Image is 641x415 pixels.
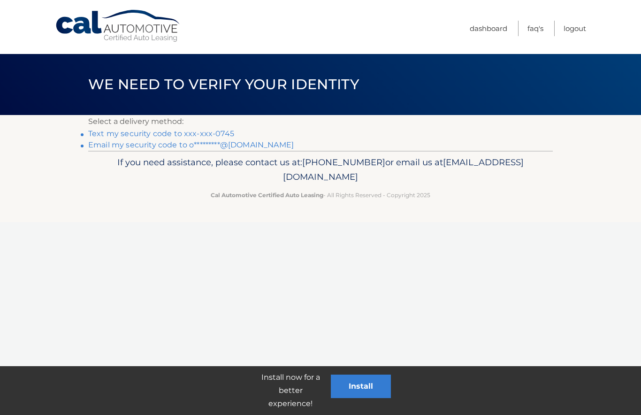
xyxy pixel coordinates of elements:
a: Logout [564,21,586,36]
button: Install [331,375,391,398]
span: [PHONE_NUMBER] [302,157,385,168]
p: Install now for a better experience! [250,371,331,410]
strong: Cal Automotive Certified Auto Leasing [211,192,323,199]
a: FAQ's [527,21,543,36]
a: Text my security code to xxx-xxx-0745 [88,129,234,138]
p: Select a delivery method: [88,115,553,128]
span: We need to verify your identity [88,76,359,93]
p: If you need assistance, please contact us at: or email us at [94,155,547,185]
a: Dashboard [470,21,507,36]
a: Email my security code to o*********@[DOMAIN_NAME] [88,140,294,149]
p: - All Rights Reserved - Copyright 2025 [94,190,547,200]
a: Cal Automotive [55,9,182,43]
